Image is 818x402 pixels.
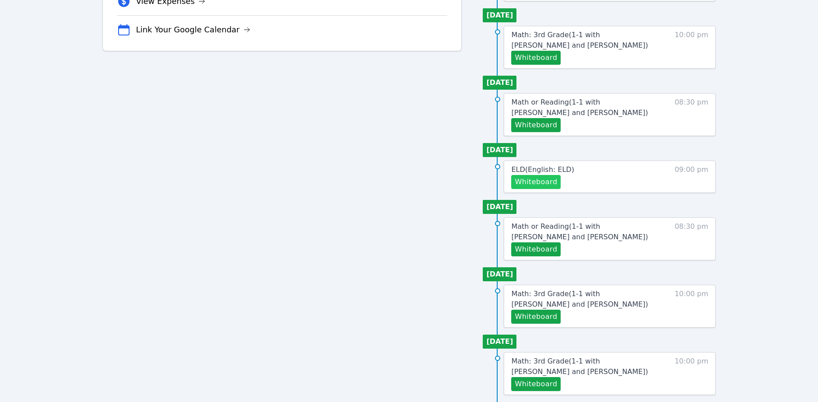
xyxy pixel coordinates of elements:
[511,310,561,324] button: Whiteboard
[674,30,708,65] span: 10:00 pm
[511,164,574,175] a: ELD(English: ELD)
[674,97,708,132] span: 08:30 pm
[674,356,708,391] span: 10:00 pm
[511,175,561,189] button: Whiteboard
[483,200,516,214] li: [DATE]
[511,221,659,242] a: Math or Reading(1-1 with [PERSON_NAME] and [PERSON_NAME])
[483,267,516,281] li: [DATE]
[136,24,250,36] a: Link Your Google Calendar
[511,118,561,132] button: Whiteboard
[674,289,708,324] span: 10:00 pm
[511,30,659,51] a: Math: 3rd Grade(1-1 with [PERSON_NAME] and [PERSON_NAME])
[511,357,648,376] span: Math: 3rd Grade ( 1-1 with [PERSON_NAME] and [PERSON_NAME] )
[511,222,648,241] span: Math or Reading ( 1-1 with [PERSON_NAME] and [PERSON_NAME] )
[511,51,561,65] button: Whiteboard
[483,76,516,90] li: [DATE]
[674,221,708,256] span: 08:30 pm
[674,164,708,189] span: 09:00 pm
[511,31,648,49] span: Math: 3rd Grade ( 1-1 with [PERSON_NAME] and [PERSON_NAME] )
[511,165,574,174] span: ELD ( English: ELD )
[483,143,516,157] li: [DATE]
[511,356,659,377] a: Math: 3rd Grade(1-1 with [PERSON_NAME] and [PERSON_NAME])
[483,335,516,349] li: [DATE]
[511,242,561,256] button: Whiteboard
[511,97,659,118] a: Math or Reading(1-1 with [PERSON_NAME] and [PERSON_NAME])
[483,8,516,22] li: [DATE]
[511,289,659,310] a: Math: 3rd Grade(1-1 with [PERSON_NAME] and [PERSON_NAME])
[511,377,561,391] button: Whiteboard
[511,290,648,308] span: Math: 3rd Grade ( 1-1 with [PERSON_NAME] and [PERSON_NAME] )
[511,98,648,117] span: Math or Reading ( 1-1 with [PERSON_NAME] and [PERSON_NAME] )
